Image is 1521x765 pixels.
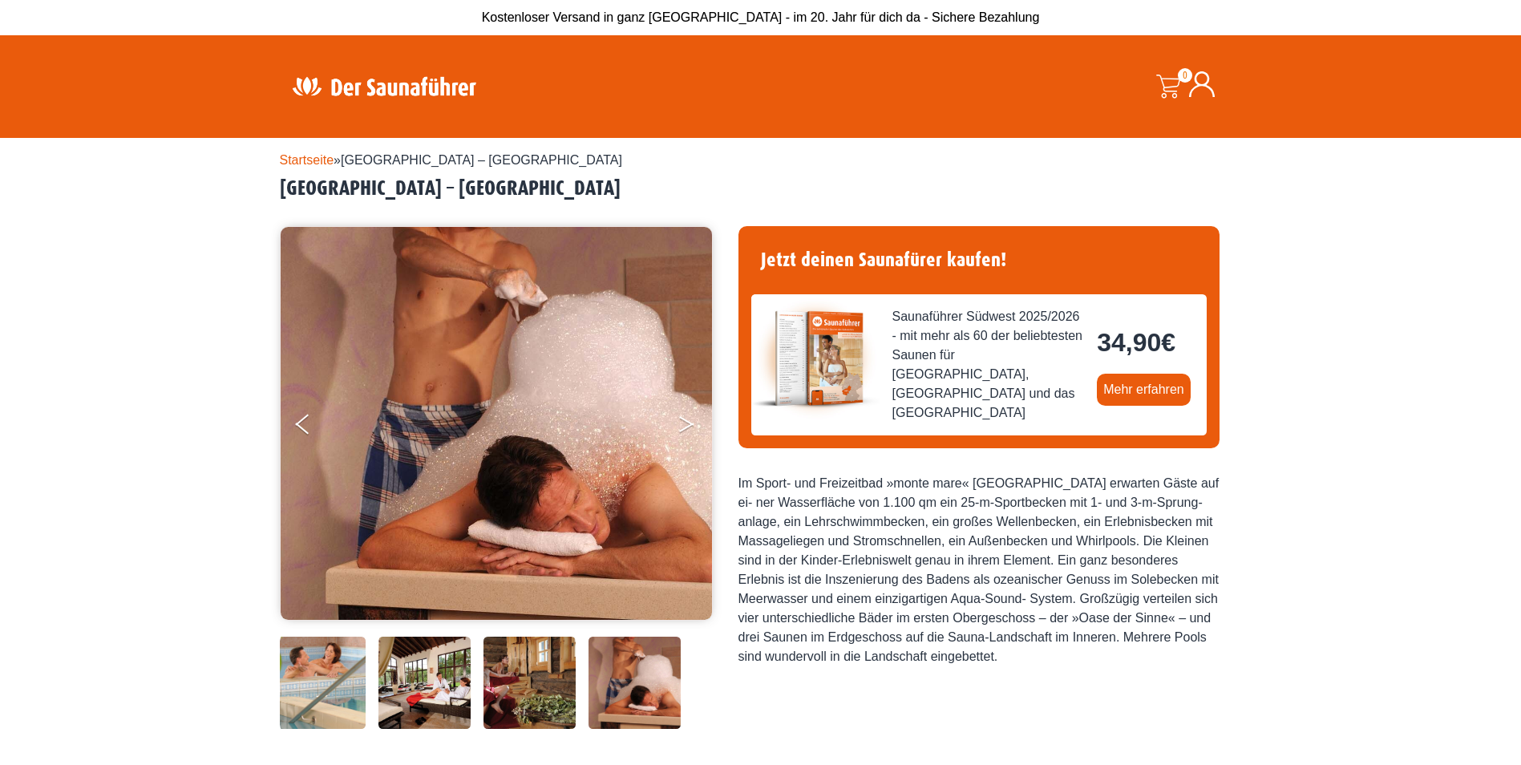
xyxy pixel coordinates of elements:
bdi: 34,90 [1097,328,1175,357]
span: [GEOGRAPHIC_DATA] – [GEOGRAPHIC_DATA] [341,153,622,167]
span: € [1161,328,1175,357]
span: Saunaführer Südwest 2025/2026 - mit mehr als 60 der beliebtesten Saunen für [GEOGRAPHIC_DATA], [G... [892,307,1085,423]
h4: Jetzt deinen Saunafürer kaufen! [751,239,1207,281]
button: Next [678,407,718,447]
a: Mehr erfahren [1097,374,1191,406]
button: Previous [296,407,336,447]
a: Startseite [280,153,334,167]
img: der-saunafuehrer-2025-suedwest.jpg [751,294,880,423]
span: » [280,153,622,167]
span: Kostenloser Versand in ganz [GEOGRAPHIC_DATA] - im 20. Jahr für dich da - Sichere Bezahlung [482,10,1040,24]
span: 0 [1178,68,1192,83]
h2: [GEOGRAPHIC_DATA] – [GEOGRAPHIC_DATA] [280,176,1242,201]
div: Im Sport- und Freizeitbad »monte mare« [GEOGRAPHIC_DATA] erwarten Gäste auf ei- ner Wasserfläche ... [738,474,1220,666]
